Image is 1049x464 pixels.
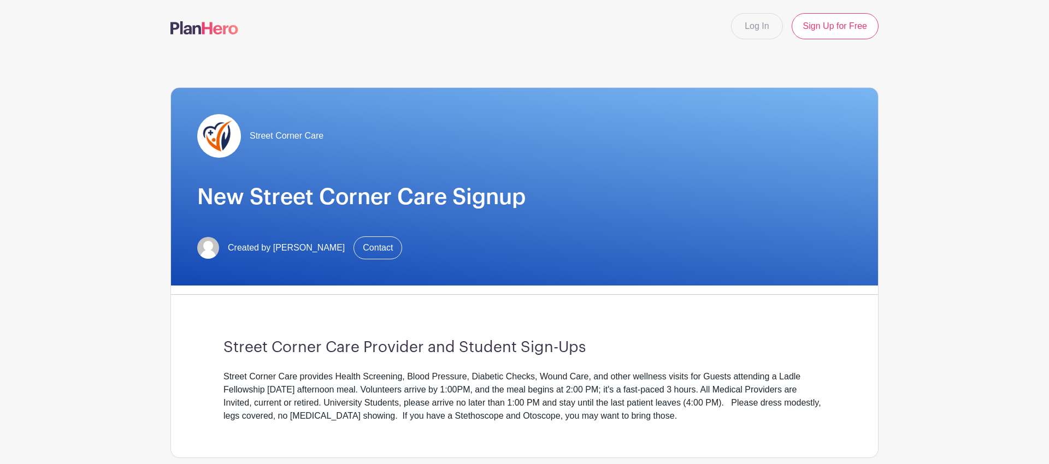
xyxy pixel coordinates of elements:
img: logo-507f7623f17ff9eddc593b1ce0a138ce2505c220e1c5a4e2b4648c50719b7d32.svg [170,21,238,34]
span: Created by [PERSON_NAME] [228,241,345,254]
div: Street Corner Care provides Health Screening, Blood Pressure, Diabetic Checks, Wound Care, and ot... [223,370,826,423]
img: default-ce2991bfa6775e67f084385cd625a349d9dcbb7a52a09fb2fda1e96e2d18dcdb.png [197,237,219,259]
span: Street Corner Care [250,129,323,142]
a: Log In [731,13,782,39]
img: SCC%20PlanHero.png [197,114,241,158]
a: Sign Up for Free [792,13,879,39]
h3: Street Corner Care Provider and Student Sign-Ups [223,338,826,357]
h1: New Street Corner Care Signup [197,184,852,210]
a: Contact [353,236,402,259]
